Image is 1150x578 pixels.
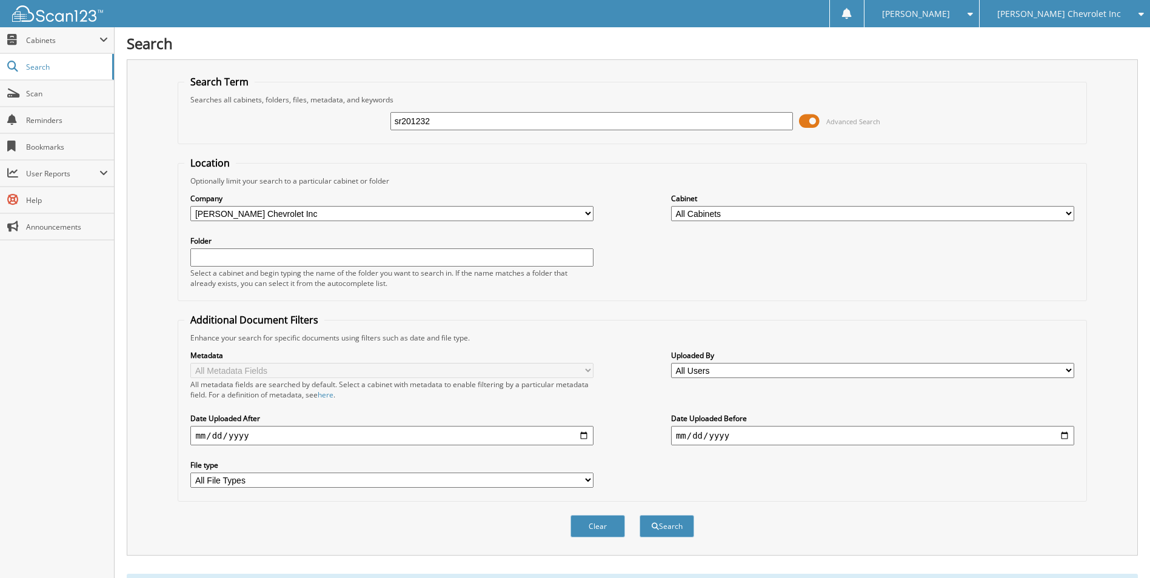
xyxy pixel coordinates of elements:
[190,268,593,288] div: Select a cabinet and begin typing the name of the folder you want to search in. If the name match...
[184,176,1080,186] div: Optionally limit your search to a particular cabinet or folder
[184,313,324,327] legend: Additional Document Filters
[127,33,1138,53] h1: Search
[671,193,1074,204] label: Cabinet
[26,195,108,205] span: Help
[570,515,625,537] button: Clear
[190,413,593,424] label: Date Uploaded After
[671,350,1074,360] label: Uploaded By
[190,350,593,360] label: Metadata
[190,193,593,204] label: Company
[184,156,236,170] legend: Location
[184,333,1080,343] div: Enhance your search for specific documents using filters such as date and file type.
[12,5,103,22] img: scan123-logo-white.svg
[26,168,99,179] span: User Reports
[26,88,108,99] span: Scan
[26,62,106,72] span: Search
[640,515,694,537] button: Search
[184,75,255,88] legend: Search Term
[671,413,1074,424] label: Date Uploaded Before
[997,10,1121,18] span: [PERSON_NAME] Chevrolet Inc
[26,115,108,125] span: Reminders
[184,95,1080,105] div: Searches all cabinets, folders, files, metadata, and keywords
[671,426,1074,445] input: end
[318,390,333,400] a: here
[190,460,593,470] label: File type
[882,10,950,18] span: [PERSON_NAME]
[190,426,593,445] input: start
[826,117,880,126] span: Advanced Search
[26,142,108,152] span: Bookmarks
[26,222,108,232] span: Announcements
[190,379,593,400] div: All metadata fields are searched by default. Select a cabinet with metadata to enable filtering b...
[26,35,99,45] span: Cabinets
[190,236,593,246] label: Folder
